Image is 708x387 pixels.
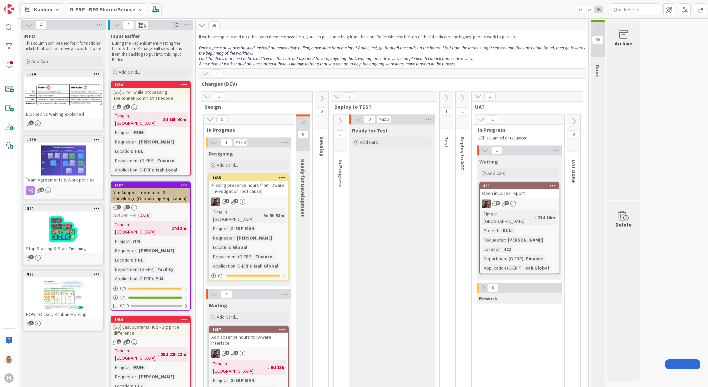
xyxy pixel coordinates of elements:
[230,244,231,251] span: :
[505,201,509,205] span: 2
[126,339,130,344] span: 2
[117,339,121,344] span: 1
[35,21,47,29] span: 4
[111,182,190,203] div: 1187Yim Support information & knowledge (Onboarding Application)
[155,266,156,273] span: :
[352,127,388,134] span: Ready for Test
[117,104,121,109] span: 1
[136,247,137,254] span: :
[111,82,190,102] div: 1850[SS] Error while processing Toekennen Administratiecode
[235,234,274,242] div: [PERSON_NAME]
[23,271,103,331] a: 896HOW TO: Daily Kanban Meeting
[254,253,274,260] div: Finance
[594,65,601,77] span: Done
[337,159,344,187] span: In Progress
[27,206,103,211] div: 894
[204,103,304,110] span: Design
[234,351,238,355] span: 2
[262,212,286,219] div: 9d 5h 53m
[209,175,288,196] div: 1655Missing presence hours from IDware (investigation root cause)
[225,351,229,355] span: 9
[498,227,499,234] span: :
[24,271,103,319] div: 896HOW TO: Daily Kanban Meeting
[111,323,190,337] div: [SS] EasySystems HCZ - Big price difference
[212,175,288,180] div: 1655
[482,246,501,253] div: Location
[113,266,155,273] div: Department (G-ERP)
[221,290,232,298] span: 4
[24,206,103,253] div: 894Stop Starting & Start Finishing
[156,266,175,273] div: Facility
[505,236,506,244] span: :
[137,22,145,25] div: Min 3
[113,112,160,127] div: Time in [GEOGRAPHIC_DATA]
[209,174,289,281] a: 1655Missing presence hours from IDware (investigation root cause)VKTime in [GEOGRAPHIC_DATA]:9d 5...
[484,92,496,100] span: 1
[137,25,146,28] div: Max 6
[159,351,188,358] div: 25d 22h 13m
[24,110,103,118] div: Blocked vs Waiting explained
[154,166,179,173] div: Isah Local
[133,147,145,155] div: HNL
[482,227,498,234] div: Project
[487,170,509,176] span: Add Card...
[480,183,559,198] div: 480Open invoices report
[24,206,103,212] div: 894
[209,181,288,196] div: Missing presence hours from IDware (investigation root cause)
[536,214,557,221] div: 21d 16m
[443,136,450,147] span: Test
[229,225,256,232] div: G-ERP ISAH
[592,36,603,44] span: 89
[211,360,268,375] div: Time in [GEOGRAPHIC_DATA]
[211,349,220,358] img: VK
[130,129,131,136] span: :
[113,373,136,380] div: Requester
[487,115,498,123] span: 1
[113,212,128,218] i: Not Set
[40,187,44,192] span: 2
[130,364,131,371] span: :
[216,115,228,123] span: 5
[209,302,227,309] span: Waiting
[23,70,103,131] a: 1974Blocked vs Waiting explained
[199,56,473,61] em: Look for items that need to be fixed (even if they are not assigned to you), anything that’s wait...
[522,264,523,272] span: :
[207,126,285,133] span: In Progress
[225,199,229,203] span: 2
[113,275,153,282] div: Application (G-ERP)
[137,138,176,145] div: [PERSON_NAME]
[482,236,505,244] div: Requester
[496,201,500,205] span: 13
[268,364,269,371] span: :
[212,327,288,332] div: 1687
[487,284,499,292] span: 0
[571,159,577,183] span: UAT Done
[479,158,498,165] span: Waiting
[199,34,585,40] p: If we have capacity and no other team members need help, you can pull something from the Input Bu...
[523,264,551,272] div: Isah Global
[269,364,286,371] div: 9d 13h
[113,247,136,254] div: Requester
[209,175,288,181] div: 1655
[483,183,559,188] div: 480
[209,327,288,347] div: 1687Add absence hours to ID-ware interface
[199,61,456,67] em: A new item of work should only be started if there is literally nothing that you can do to help t...
[208,21,220,29] span: 38
[114,82,190,87] div: 1850
[136,373,137,380] span: :
[24,175,103,184] div: Team Agreements & Work policies
[4,4,14,14] img: Visit kanbanzone.com
[576,6,585,13] span: 1x
[120,302,129,309] span: 0/10
[211,208,261,223] div: Time in [GEOGRAPHIC_DATA]
[480,200,559,208] div: VK
[297,130,309,138] span: 0
[251,262,252,270] span: :
[154,275,165,282] div: YIM
[524,255,545,262] div: Finance
[221,138,232,146] span: 1
[160,116,161,123] span: :
[211,253,253,260] div: Department (G-ERP)
[4,355,14,364] img: lD
[111,182,190,188] div: 1187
